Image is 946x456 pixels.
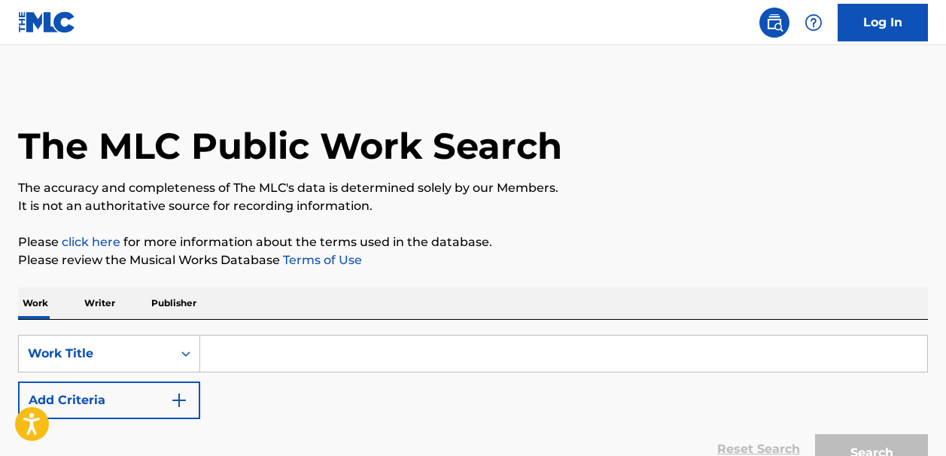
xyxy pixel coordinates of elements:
p: Writer [80,287,120,319]
p: Please review the Musical Works Database [18,251,928,269]
img: help [805,14,823,32]
a: Log In [838,4,928,41]
div: Work Title [28,345,163,363]
button: Add Criteria [18,382,200,419]
a: Terms of Use [280,253,362,267]
p: Please for more information about the terms used in the database. [18,233,928,251]
h1: The MLC Public Work Search [18,123,562,169]
img: search [765,14,783,32]
p: Work [18,287,53,319]
p: The accuracy and completeness of The MLC's data is determined solely by our Members. [18,179,928,197]
div: Help [798,8,829,38]
a: click here [62,235,120,249]
p: Publisher [147,287,201,319]
p: It is not an authoritative source for recording information. [18,197,928,215]
a: Public Search [759,8,789,38]
img: MLC Logo [18,11,76,33]
img: 9d2ae6d4665cec9f34b9.svg [170,391,188,409]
